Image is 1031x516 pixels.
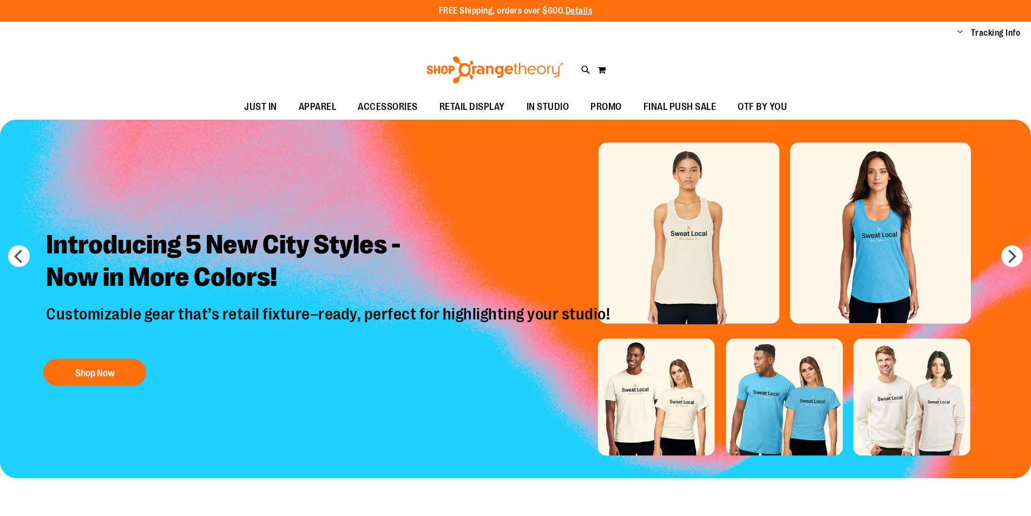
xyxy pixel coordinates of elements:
[516,95,580,120] a: IN STUDIO
[580,95,633,120] a: PROMO
[358,95,418,119] span: ACCESSORIES
[38,304,621,348] p: Customizable gear that’s retail fixture–ready, perfect for highlighting your studio!
[288,95,347,120] a: APPAREL
[566,6,593,16] a: Details
[727,95,798,120] a: OTF BY YOU
[439,95,505,119] span: RETAIL DISPLAY
[957,28,963,38] button: Account menu
[1001,245,1023,267] button: next
[38,220,621,391] a: Introducing 5 New City Styles -Now in More Colors! Customizable gear that’s retail fixture–ready,...
[299,95,337,119] span: APPAREL
[38,220,621,304] h2: Introducing 5 New City Styles - Now in More Colors!
[738,95,787,119] span: OTF BY YOU
[429,95,516,120] a: RETAIL DISPLAY
[8,245,30,267] button: prev
[527,95,569,119] span: IN STUDIO
[425,56,565,83] img: Shop Orangetheory
[643,95,717,119] span: FINAL PUSH SALE
[590,95,622,119] span: PROMO
[244,95,277,119] span: JUST IN
[233,95,288,120] a: JUST IN
[43,359,146,386] button: Shop Now
[971,27,1021,39] a: Tracking Info
[439,5,593,17] p: FREE Shipping, orders over $600.
[347,95,429,120] a: ACCESSORIES
[633,95,727,120] a: FINAL PUSH SALE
